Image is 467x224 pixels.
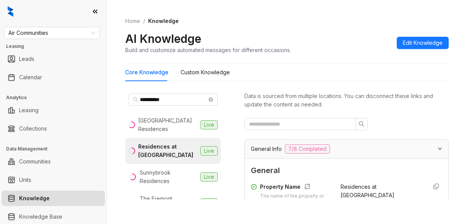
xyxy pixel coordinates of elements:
h3: Leasing [6,43,107,50]
span: expanded [438,146,442,151]
li: Calendar [2,70,105,85]
span: close-circle [208,97,213,102]
div: Property Name [260,183,331,193]
li: Units [2,172,105,188]
span: General [251,165,442,177]
h3: Data Management [6,146,107,152]
div: Build and customize automated messages for different occasions. [125,46,291,54]
a: Calendar [19,70,42,85]
li: / [143,17,145,25]
li: Communities [2,154,105,169]
div: Residences at [GEOGRAPHIC_DATA] [138,142,197,159]
a: Leads [19,51,34,67]
div: [GEOGRAPHIC_DATA] Residences [138,116,197,133]
div: Core Knowledge [125,68,168,77]
li: Collections [2,121,105,136]
a: Units [19,172,31,188]
span: Live [200,172,218,181]
a: Leasing [19,103,39,118]
button: Edit Knowledge [397,37,449,49]
li: Leads [2,51,105,67]
img: logo [8,6,13,17]
span: 7/8 Completed [285,144,330,154]
div: The name of the property or apartment complex. [260,193,331,207]
span: search [133,97,138,102]
span: Live [200,120,218,129]
a: Collections [19,121,47,136]
li: Knowledge [2,191,105,206]
span: General Info [251,145,282,153]
span: Air Communities [8,27,95,39]
span: Edit Knowledge [403,39,443,47]
li: Leasing [2,103,105,118]
a: Communities [19,154,51,169]
a: Home [124,17,142,25]
div: The Fremont Residences [140,195,197,211]
span: Knowledge [148,18,179,24]
a: Knowledge [19,191,50,206]
span: Live [200,146,218,155]
div: Sunnybrook Residences [140,168,197,185]
span: Live [200,198,218,208]
span: search [359,121,365,127]
div: Data is sourced from multiple locations. You can disconnect these links and update the content as... [244,92,449,109]
h3: Analytics [6,94,107,101]
div: General Info7/8 Completed [245,140,448,158]
span: Residences at [GEOGRAPHIC_DATA] [341,183,394,198]
div: Custom Knowledge [181,68,230,77]
h2: AI Knowledge [125,31,201,46]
